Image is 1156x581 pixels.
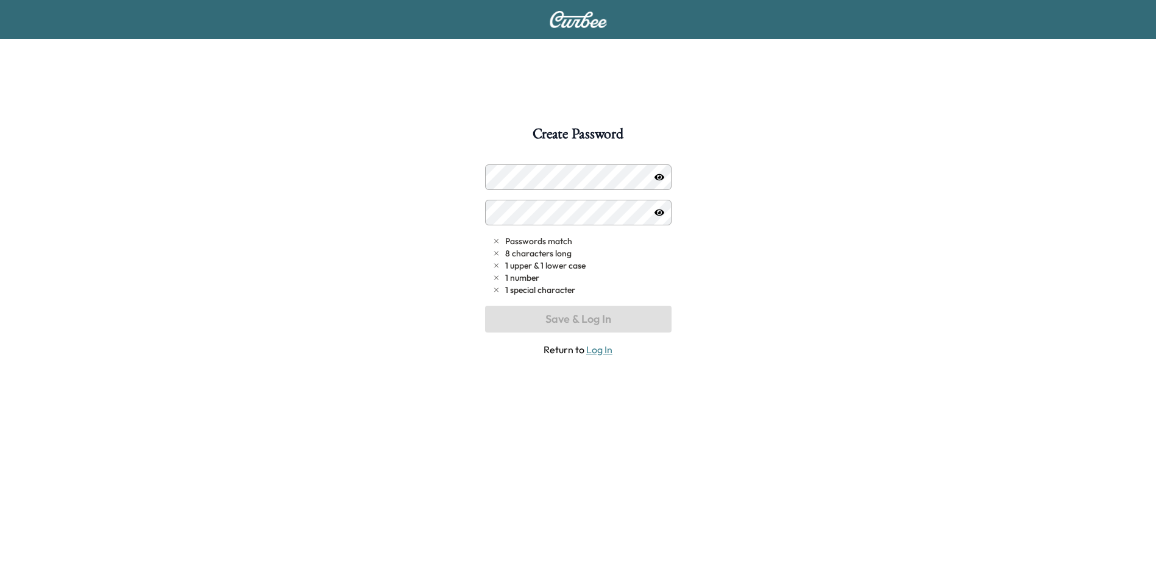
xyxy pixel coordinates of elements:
img: Curbee Logo [549,11,608,28]
span: 1 upper & 1 lower case [505,259,586,272]
span: 1 special character [505,284,575,296]
span: Return to [485,342,672,357]
h1: Create Password [533,127,623,147]
span: 1 number [505,272,539,284]
span: Passwords match [505,235,572,247]
span: 8 characters long [505,247,572,259]
a: Log In [586,343,612,356]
